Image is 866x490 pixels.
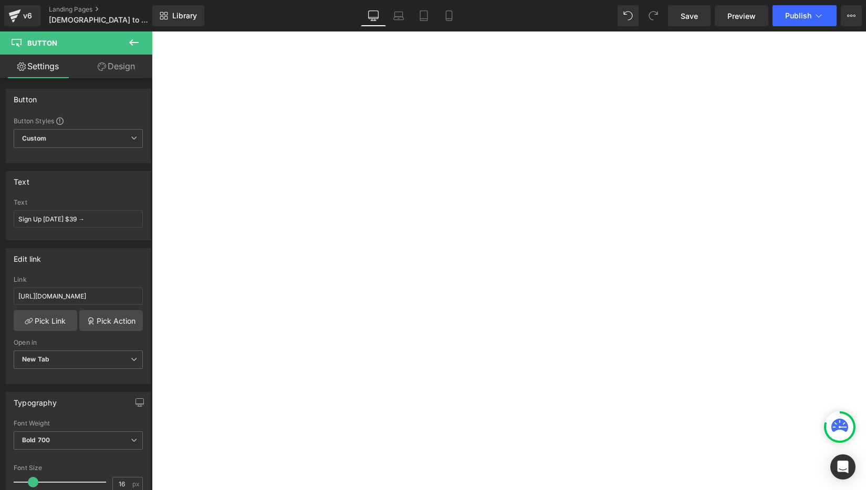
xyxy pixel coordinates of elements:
[14,172,29,186] div: Text
[27,39,57,47] span: Button
[22,355,49,363] b: New Tab
[78,55,154,78] a: Design
[4,5,40,26] a: v6
[14,276,143,283] div: Link
[49,16,150,24] span: [DEMOGRAPHIC_DATA] to [PERSON_NAME] Conference
[14,116,143,125] div: Button Styles
[152,5,204,26] a: New Library
[715,5,768,26] a: Preview
[14,310,77,331] a: Pick Link
[841,5,862,26] button: More
[14,287,143,305] input: https://your-shop.myshopify.com
[14,249,41,263] div: Edit link
[785,12,811,20] span: Publish
[14,464,143,472] div: Font Size
[172,11,197,20] span: Library
[14,392,57,407] div: Typography
[727,10,756,22] span: Preview
[411,5,436,26] a: Tablet
[386,5,411,26] a: Laptop
[132,481,141,487] span: px
[436,5,462,26] a: Mobile
[22,134,46,143] b: Custom
[618,5,639,26] button: Undo
[49,5,170,14] a: Landing Pages
[14,420,143,427] div: Font Weight
[14,89,37,104] div: Button
[14,339,143,346] div: Open in
[681,10,698,22] span: Save
[643,5,664,26] button: Redo
[79,310,143,331] a: Pick Action
[773,5,837,26] button: Publish
[22,436,50,444] b: Bold 700
[361,5,386,26] a: Desktop
[14,199,143,206] div: Text
[830,454,855,480] div: Open Intercom Messenger
[21,9,34,23] div: v6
